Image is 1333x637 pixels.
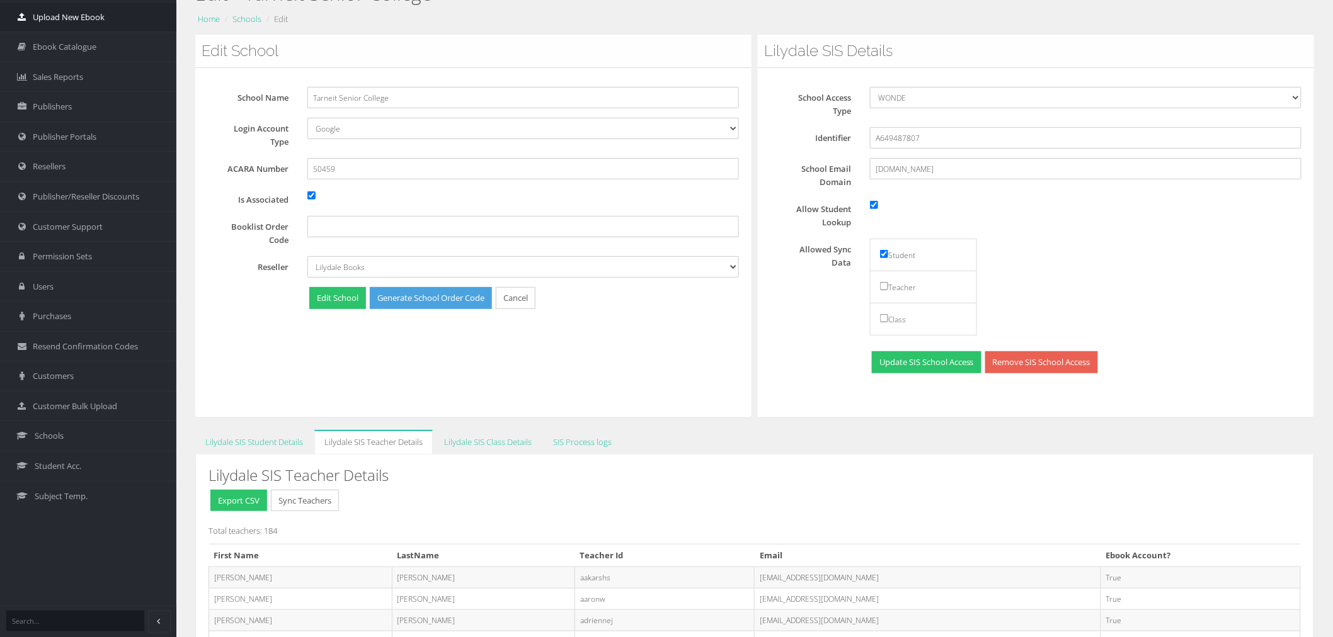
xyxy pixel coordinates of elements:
[35,460,81,472] span: Student Acc.
[575,589,755,610] td: aaronw
[872,351,981,373] button: Update SIS School Access
[33,400,117,412] span: Customer Bulk Upload
[232,13,261,25] a: Schools
[543,430,622,454] a: SIS Process logs
[755,610,1101,631] td: [EMAIL_ADDRESS][DOMAIN_NAME]
[575,567,755,589] td: aakarshs
[263,13,288,26] li: Edit
[985,351,1098,373] a: Remove SIS School Access
[35,430,64,442] span: Schools
[208,216,298,247] label: Booklist Order Code
[202,43,745,59] h3: Edit School
[1101,567,1300,589] td: True
[1101,544,1300,567] th: Ebook Account?
[33,251,92,262] span: Permission Sets
[209,544,392,567] th: First Name
[1101,589,1300,610] td: True
[33,161,66,172] span: Resellers
[392,567,575,589] td: [PERSON_NAME]
[314,430,433,454] a: Lilydale SIS Teacher Details
[33,341,138,352] span: Resend Confirmation Codes
[770,87,861,118] label: School Access Type
[764,43,1308,59] h3: Lilydale SIS Details
[33,221,103,233] span: Customer Support
[392,589,575,610] td: [PERSON_NAME]
[370,287,492,309] a: Generate School Order Code
[770,127,861,145] label: Identifier
[392,544,575,567] th: LastName
[33,41,96,53] span: Ebook Catalogue
[35,490,88,502] span: Subject Temp.
[271,490,339,512] button: Sync Teachers
[33,370,74,382] span: Customers
[208,256,298,274] label: Reseller
[770,198,861,229] label: Allow Student Lookup
[755,589,1101,610] td: [EMAIL_ADDRESS][DOMAIN_NAME]
[33,11,105,23] span: Upload New Ebook
[33,101,72,113] span: Publishers
[33,71,83,83] span: Sales Reports
[33,310,71,322] span: Purchases
[210,490,267,512] button: Export CSV
[6,611,144,631] input: Search...
[208,87,298,104] label: School Name
[209,524,1301,538] p: Total teachers: 184
[209,589,392,610] td: [PERSON_NAME]
[198,13,220,25] a: Home
[33,281,54,293] span: Users
[195,430,313,454] a: Lilydale SIS Student Details
[770,158,861,189] label: School Email Domain
[870,239,977,271] li: Student
[33,191,139,203] span: Publisher/Reseller Discounts
[770,239,861,269] label: Allowed Sync Data
[209,567,392,589] td: [PERSON_NAME]
[575,610,755,631] td: adriennej
[208,158,298,176] label: ACARA Number
[434,430,542,454] a: Lilydale SIS Class Details
[33,131,96,143] span: Publisher Portals
[755,544,1101,567] th: Email
[870,303,977,335] li: Class
[209,467,1301,483] h3: Lilydale SIS Teacher Details
[208,189,298,206] label: Is Associated
[575,544,755,567] th: Teacher Id
[208,118,298,149] label: Login Account Type
[392,610,575,631] td: [PERSON_NAME]
[755,567,1101,589] td: [EMAIL_ADDRESS][DOMAIN_NAME]
[870,271,977,303] li: Teacher
[496,287,535,309] a: Cancel
[209,610,392,631] td: [PERSON_NAME]
[309,287,366,309] button: Edit School
[1101,610,1300,631] td: True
